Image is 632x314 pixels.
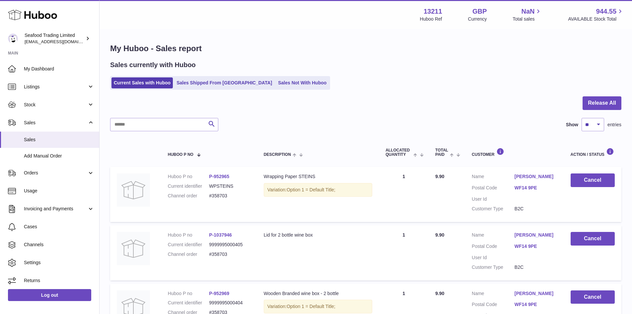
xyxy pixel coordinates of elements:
[24,170,87,176] span: Orders
[468,16,487,22] div: Currency
[472,264,515,270] dt: Customer Type
[110,60,196,69] h2: Sales currently with Huboo
[24,224,94,230] span: Cases
[209,251,250,258] dd: #358703
[24,242,94,248] span: Channels
[515,264,557,270] dd: B2C
[264,232,372,238] div: Lid for 2 bottle wine box
[209,232,232,238] a: P-1037946
[168,183,209,189] dt: Current identifier
[117,173,150,207] img: no-photo.jpg
[472,255,515,261] dt: User Id
[168,242,209,248] dt: Current identifier
[24,206,87,212] span: Invoicing and Payments
[209,193,250,199] dd: #358703
[264,173,372,180] div: Wrapping Paper STEINS
[24,102,87,108] span: Stock
[379,225,429,280] td: 1
[24,84,87,90] span: Listings
[264,183,372,197] div: Variation:
[571,148,615,157] div: Action / Status
[264,300,372,313] div: Variation:
[515,232,557,238] a: [PERSON_NAME]
[24,153,94,159] span: Add Manual Order
[168,193,209,199] dt: Channel order
[571,290,615,304] button: Cancel
[8,289,91,301] a: Log out
[24,260,94,266] span: Settings
[515,185,557,191] a: WF14 9PE
[513,7,542,22] a: NaN Total sales
[607,122,621,128] span: entries
[276,77,329,88] a: Sales Not With Huboo
[287,187,335,192] span: Option 1 = Default Title;
[420,16,442,22] div: Huboo Ref
[24,137,94,143] span: Sales
[264,290,372,297] div: Wooden Branded wine box - 2 bottle
[472,7,487,16] strong: GBP
[168,173,209,180] dt: Huboo P no
[264,153,291,157] span: Description
[435,148,448,157] span: Total paid
[24,120,87,126] span: Sales
[472,148,557,157] div: Customer
[515,290,557,297] a: [PERSON_NAME]
[110,43,621,54] h1: My Huboo - Sales report
[435,291,444,296] span: 9.90
[472,232,515,240] dt: Name
[209,291,229,296] a: P-952969
[24,277,94,284] span: Returns
[515,243,557,250] a: WF14 9PE
[25,32,84,45] div: Seafood Trading Limited
[435,232,444,238] span: 9.90
[168,300,209,306] dt: Current identifier
[209,183,250,189] dd: WPSTEINS
[287,304,335,309] span: Option 1 = Default Title;
[8,34,18,44] img: online@rickstein.com
[515,301,557,308] a: WF14 9PE
[472,243,515,251] dt: Postal Code
[168,153,193,157] span: Huboo P no
[472,290,515,298] dt: Name
[168,251,209,258] dt: Channel order
[472,196,515,202] dt: User Id
[472,301,515,309] dt: Postal Code
[209,174,229,179] a: P-952965
[596,7,616,16] span: 944.55
[168,290,209,297] dt: Huboo P no
[568,7,624,22] a: 944.55 AVAILABLE Stock Total
[515,173,557,180] a: [PERSON_NAME]
[472,206,515,212] dt: Customer Type
[472,185,515,193] dt: Postal Code
[209,242,250,248] dd: 9999995000405
[435,174,444,179] span: 9.90
[583,96,621,110] button: Release All
[24,188,94,194] span: Usage
[174,77,274,88] a: Sales Shipped From [GEOGRAPHIC_DATA]
[521,7,534,16] span: NaN
[25,39,98,44] span: [EMAIL_ADDRESS][DOMAIN_NAME]
[424,7,442,16] strong: 13211
[24,66,94,72] span: My Dashboard
[379,167,429,222] td: 1
[515,206,557,212] dd: B2C
[117,232,150,265] img: no-photo.jpg
[566,122,578,128] label: Show
[111,77,173,88] a: Current Sales with Huboo
[513,16,542,22] span: Total sales
[168,232,209,238] dt: Huboo P no
[209,300,250,306] dd: 9999995000404
[568,16,624,22] span: AVAILABLE Stock Total
[571,232,615,246] button: Cancel
[386,148,412,157] span: ALLOCATED Quantity
[571,173,615,187] button: Cancel
[472,173,515,181] dt: Name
